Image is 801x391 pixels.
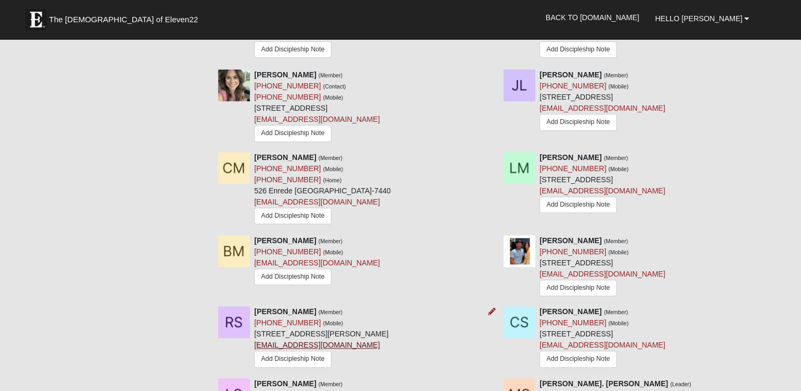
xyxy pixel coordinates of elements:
a: [EMAIL_ADDRESS][DOMAIN_NAME] [254,341,380,349]
a: [PHONE_NUMBER] [254,318,321,327]
small: (Member) [319,155,343,161]
a: [PHONE_NUMBER] [254,93,321,101]
small: (Member) [319,72,343,78]
small: (Mobile) [323,166,343,172]
strong: [PERSON_NAME] [254,236,316,245]
small: (Mobile) [608,249,628,255]
a: [PHONE_NUMBER] [254,175,321,184]
strong: [PERSON_NAME] [539,307,601,316]
small: (Member) [604,72,628,78]
a: [PHONE_NUMBER] [539,164,606,173]
a: [EMAIL_ADDRESS][DOMAIN_NAME] [254,198,380,206]
small: (Member) [604,238,628,244]
div: [STREET_ADDRESS] [539,69,665,133]
a: The [DEMOGRAPHIC_DATA] of Eleven22 [20,4,232,30]
small: (Mobile) [608,166,628,172]
a: [PHONE_NUMBER] [254,82,321,90]
span: The [DEMOGRAPHIC_DATA] of Eleven22 [49,14,198,25]
strong: [PERSON_NAME] [539,153,601,162]
strong: [PERSON_NAME] [254,70,316,79]
small: (Mobile) [323,249,343,255]
small: (Contact) [323,83,346,90]
div: [STREET_ADDRESS] [539,235,665,299]
strong: [PERSON_NAME] [539,70,601,79]
small: (Member) [604,155,628,161]
a: Add Discipleship Note [539,197,617,213]
small: (Mobile) [323,320,343,326]
a: Back to [DOMAIN_NAME] [537,4,647,31]
small: (Member) [604,309,628,315]
a: Add Discipleship Note [254,41,331,58]
a: [EMAIL_ADDRESS][DOMAIN_NAME] [539,186,665,195]
a: [PHONE_NUMBER] [539,82,606,90]
strong: [PERSON_NAME] [254,307,316,316]
strong: [PERSON_NAME] [254,153,316,162]
a: [EMAIL_ADDRESS][DOMAIN_NAME] [539,270,665,278]
a: [EMAIL_ADDRESS][DOMAIN_NAME] [254,259,380,267]
small: (Mobile) [608,83,628,90]
a: Add Discipleship Note [539,351,617,367]
small: (Mobile) [608,320,628,326]
div: [STREET_ADDRESS] [254,69,380,144]
small: (Home) [323,177,341,183]
a: [PHONE_NUMBER] [539,247,606,256]
small: (Member) [319,309,343,315]
div: 526 Enrede [GEOGRAPHIC_DATA]-7440 [254,152,391,227]
small: (Mobile) [323,94,343,101]
small: (Member) [319,238,343,244]
a: [PHONE_NUMBER] [254,164,321,173]
a: Add Discipleship Note [254,208,331,224]
a: Add Discipleship Note [539,41,617,58]
div: [STREET_ADDRESS] [539,306,665,370]
a: [EMAIL_ADDRESS][DOMAIN_NAME] [539,341,665,349]
span: Hello [PERSON_NAME] [655,14,742,23]
strong: [PERSON_NAME] [539,236,601,245]
a: Add Discipleship Note [539,114,617,130]
a: [PHONE_NUMBER] [254,247,321,256]
div: [STREET_ADDRESS][PERSON_NAME] [254,306,389,370]
a: Add Discipleship Note [254,269,331,285]
a: [EMAIL_ADDRESS][DOMAIN_NAME] [254,115,380,123]
a: Add Discipleship Note [254,125,331,141]
a: [EMAIL_ADDRESS][DOMAIN_NAME] [539,104,665,112]
div: [STREET_ADDRESS] [539,152,665,216]
a: Add Discipleship Note [254,351,331,367]
img: Eleven22 logo [25,9,47,30]
a: Add Discipleship Note [539,280,617,296]
a: Hello [PERSON_NAME] [647,5,757,32]
a: [PHONE_NUMBER] [539,318,606,327]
